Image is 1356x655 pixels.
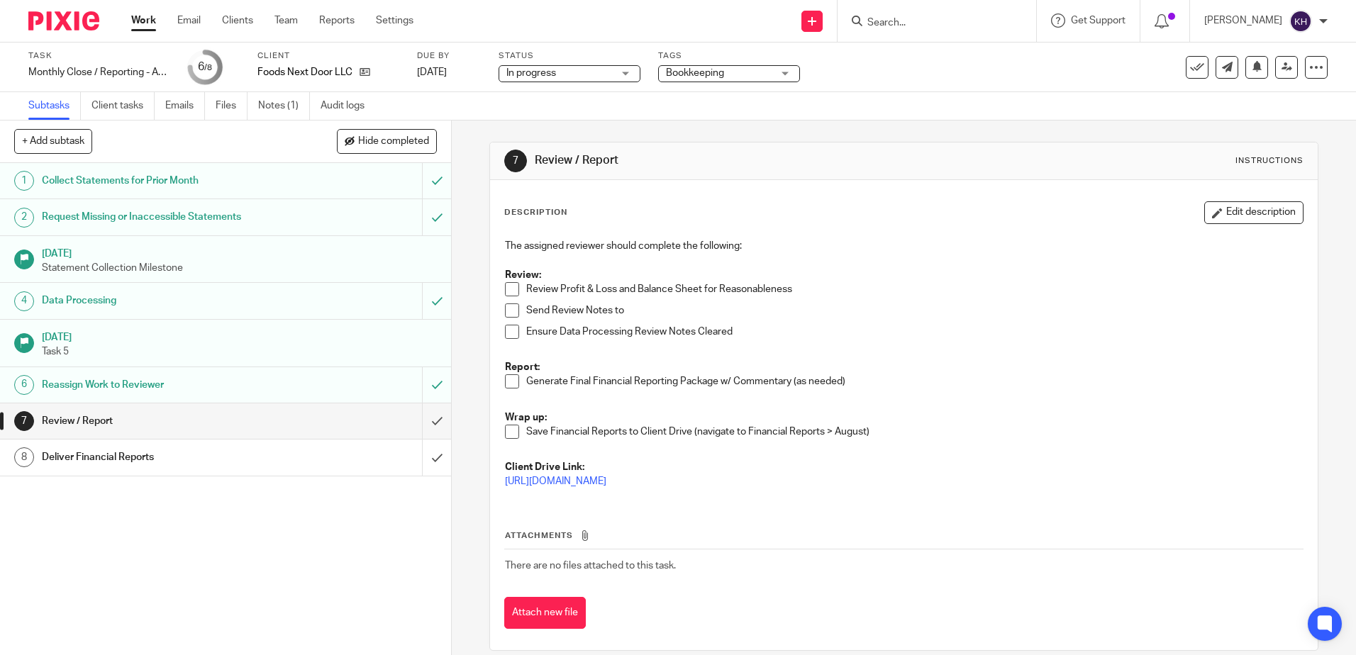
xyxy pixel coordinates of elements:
[257,65,352,79] p: Foods Next Door LLC
[28,11,99,30] img: Pixie
[1204,201,1304,224] button: Edit description
[526,425,1302,439] p: Save Financial Reports to Client Drive (navigate to Financial Reports > August)
[505,476,606,486] a: [URL][DOMAIN_NAME]
[42,206,286,228] h1: Request Missing or Inaccessible Statements
[1204,13,1282,28] p: [PERSON_NAME]
[198,59,212,75] div: 6
[505,270,541,280] strong: Review:
[1235,155,1304,167] div: Instructions
[504,597,586,629] button: Attach new file
[28,92,81,120] a: Subtasks
[526,374,1302,388] p: Generate Final Financial Reporting Package w/ Commentary (as needed)
[1289,10,1312,33] img: svg%3E
[14,291,34,311] div: 4
[319,13,355,28] a: Reports
[14,375,34,395] div: 6
[42,410,286,432] h1: Review / Report
[526,303,1302,318] p: Send Review Notes to
[42,243,438,261] h1: [DATE]
[666,68,724,78] span: Bookkeeping
[42,170,286,191] h1: Collect Statements for Prior Month
[1071,16,1126,26] span: Get Support
[42,261,438,275] p: Statement Collection Milestone
[505,413,547,422] strong: Wrap up:
[506,68,556,78] span: In progress
[417,67,447,77] span: [DATE]
[417,50,481,62] label: Due by
[257,50,399,62] label: Client
[14,411,34,431] div: 7
[526,325,1302,339] p: Ensure Data Processing Review Notes Cleared
[42,345,438,359] p: Task 5
[505,462,584,472] strong: Client Drive Link:
[505,239,1302,253] p: The assigned reviewer should complete the following:
[204,64,212,72] small: /8
[526,282,1302,296] p: Review Profit & Loss and Balance Sheet for Reasonableness
[505,362,540,372] strong: Report:
[28,50,170,62] label: Task
[504,150,527,172] div: 7
[499,50,640,62] label: Status
[258,92,310,120] a: Notes (1)
[42,327,438,345] h1: [DATE]
[358,136,429,147] span: Hide completed
[14,208,34,228] div: 2
[535,153,934,168] h1: Review / Report
[866,17,994,30] input: Search
[14,447,34,467] div: 8
[131,13,156,28] a: Work
[222,13,253,28] a: Clients
[504,207,567,218] p: Description
[274,13,298,28] a: Team
[165,92,205,120] a: Emails
[337,129,437,153] button: Hide completed
[14,129,92,153] button: + Add subtask
[42,447,286,468] h1: Deliver Financial Reports
[505,532,573,539] span: Attachments
[376,13,413,28] a: Settings
[14,171,34,191] div: 1
[177,13,201,28] a: Email
[216,92,248,120] a: Files
[505,561,676,571] span: There are no files attached to this task.
[321,92,375,120] a: Audit logs
[28,65,170,79] div: Monthly Close / Reporting - August
[658,50,800,62] label: Tags
[42,290,286,311] h1: Data Processing
[91,92,155,120] a: Client tasks
[42,374,286,396] h1: Reassign Work to Reviewer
